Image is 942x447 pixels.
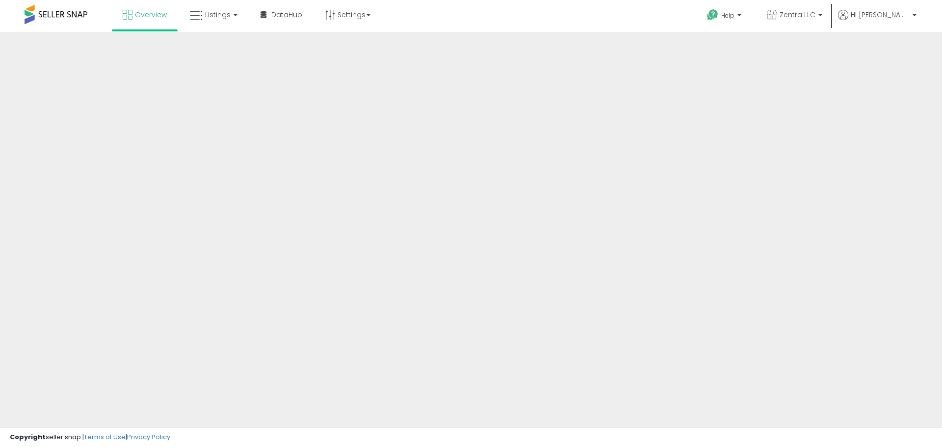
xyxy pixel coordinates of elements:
[271,10,302,20] span: DataHub
[780,10,815,20] span: Zentra LLC
[84,432,126,442] a: Terms of Use
[721,11,734,20] span: Help
[127,432,170,442] a: Privacy Policy
[10,433,170,442] div: seller snap | |
[135,10,167,20] span: Overview
[699,1,751,32] a: Help
[838,10,916,32] a: Hi [PERSON_NAME]
[205,10,231,20] span: Listings
[10,432,46,442] strong: Copyright
[851,10,910,20] span: Hi [PERSON_NAME]
[706,9,719,21] i: Get Help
